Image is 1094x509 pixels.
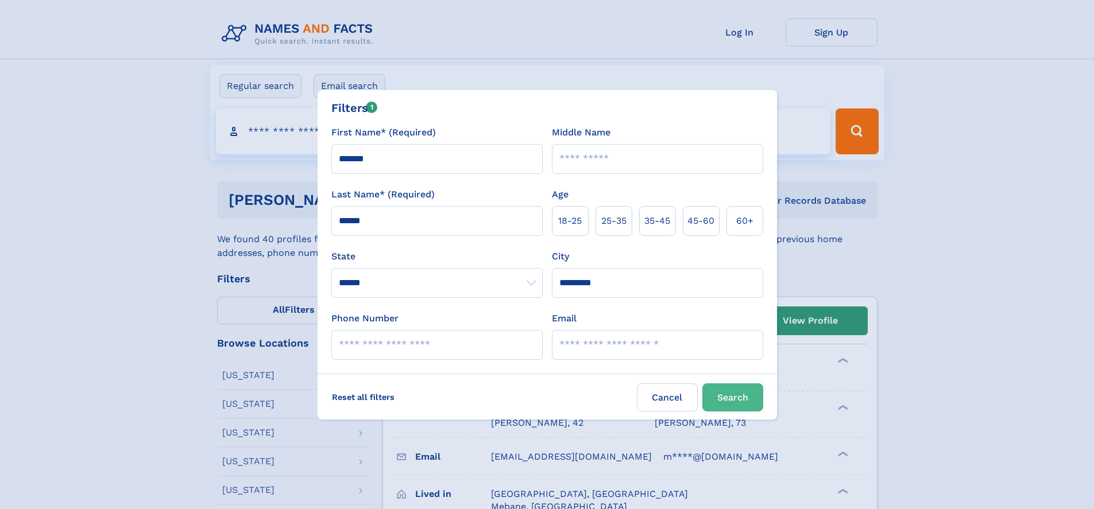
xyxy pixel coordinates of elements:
label: First Name* (Required) [331,126,436,139]
label: Cancel [637,383,698,411]
span: 60+ [736,214,753,228]
span: 18‑25 [558,214,582,228]
label: City [552,250,569,263]
span: 45‑60 [687,214,714,228]
label: Last Name* (Required) [331,188,435,201]
label: Age [552,188,569,201]
button: Search [702,383,763,411]
label: Phone Number [331,312,399,325]
label: State [331,250,543,263]
span: 35‑45 [644,214,670,228]
label: Middle Name [552,126,610,139]
label: Email [552,312,577,325]
span: 25‑35 [601,214,627,228]
label: Reset all filters [324,383,402,411]
div: Filters [331,99,378,116]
